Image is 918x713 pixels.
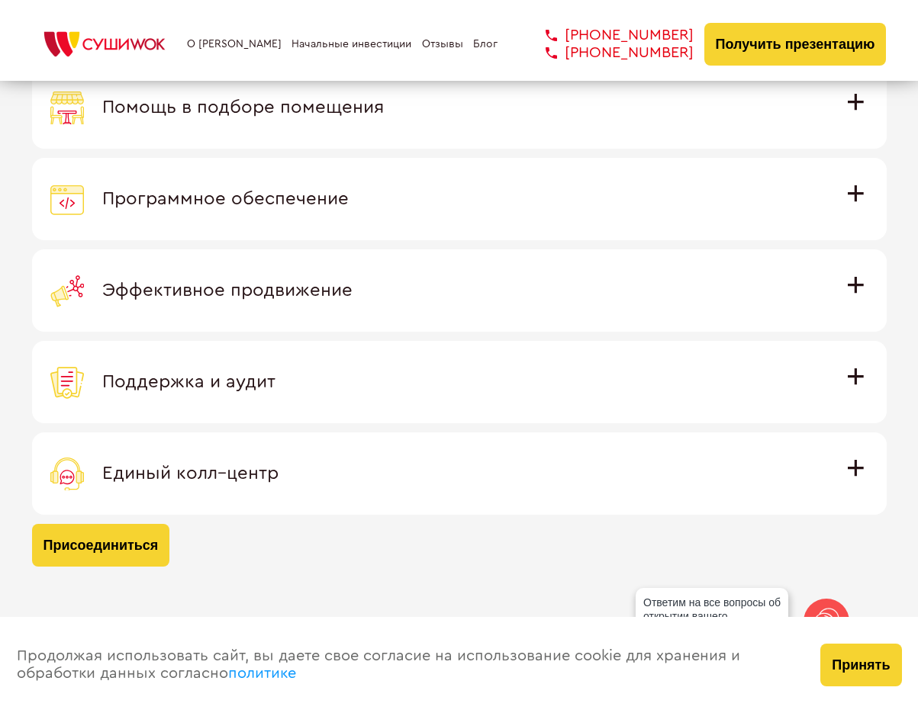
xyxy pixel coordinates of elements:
a: О [PERSON_NAME] [187,38,282,50]
img: СУШИWOK [32,27,177,61]
a: политике [228,666,296,681]
span: Поддержка и аудит [102,373,275,391]
button: Присоединиться [32,524,170,567]
a: Блог [473,38,498,50]
a: Начальные инвестиции [292,38,411,50]
span: Эффективное продвижение [102,281,353,300]
span: Помощь в подборе помещения [102,98,384,117]
div: Ответим на все вопросы об открытии вашего [PERSON_NAME]! [636,588,788,644]
a: [PHONE_NUMBER] [523,27,694,44]
a: [PHONE_NUMBER] [523,44,694,62]
a: Отзывы [422,38,463,50]
span: Программное обеспечение [102,190,349,208]
button: Принять [820,644,901,686]
div: Продолжая использовать сайт, вы даете свое согласие на использование cookie для хранения и обрабо... [2,617,806,713]
span: Единый колл–центр [102,464,279,483]
button: Получить презентацию [704,23,887,66]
